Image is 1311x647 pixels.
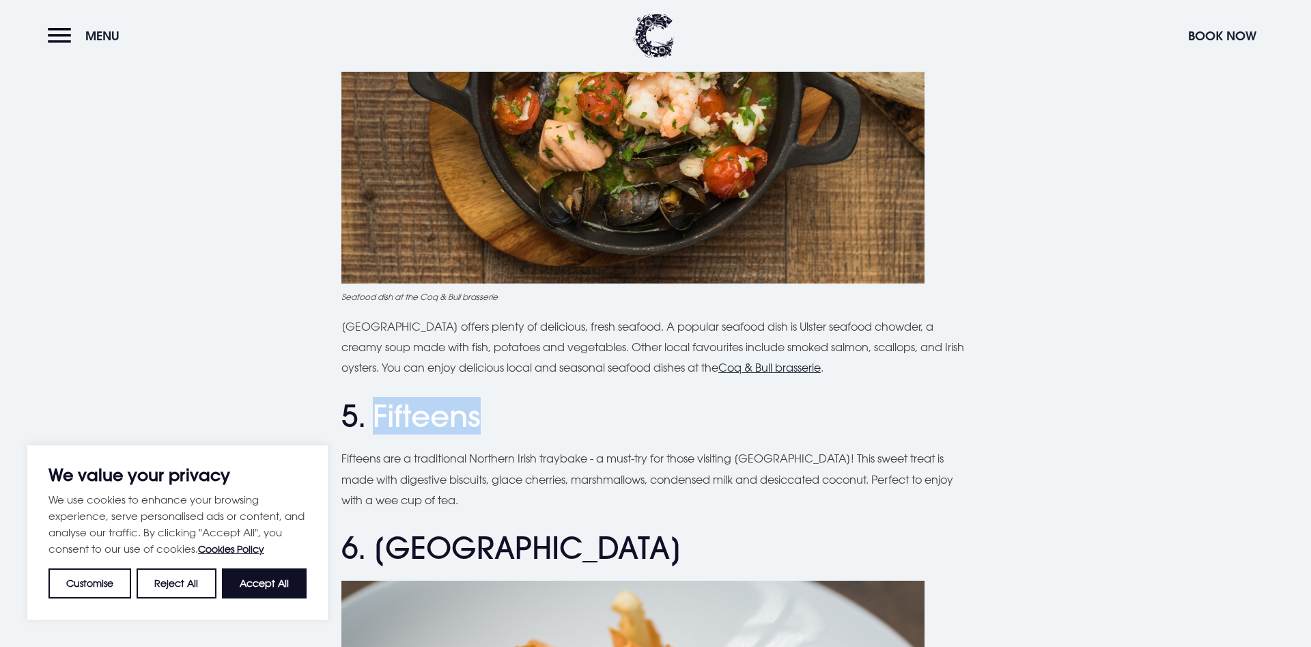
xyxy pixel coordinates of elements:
p: We value your privacy [48,467,307,483]
p: Fifteens are a traditional Northern Irish traybake - a must-try for those visiting [GEOGRAPHIC_DA... [341,448,970,510]
span: Menu [85,28,119,44]
button: Book Now [1181,21,1263,51]
h2: 5. Fifteens [341,398,970,435]
h2: 6. [GEOGRAPHIC_DATA] [341,530,970,566]
p: [GEOGRAPHIC_DATA] offers plenty of delicious, fresh seafood. A popular seafood dish is Ulster sea... [341,316,970,378]
a: Cookies Policy [198,543,264,555]
figcaption: Seafood dish at the Coq & Bull brasserie [341,290,970,303]
button: Reject All [137,568,216,598]
button: Accept All [222,568,307,598]
div: We value your privacy [27,445,328,620]
button: Menu [48,21,126,51]
p: We use cookies to enhance your browsing experience, serve personalised ads or content, and analys... [48,491,307,557]
button: Customise [48,568,131,598]
img: Clandeboye Lodge [634,14,675,58]
a: Coq & Bull brasserie [718,361,821,374]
